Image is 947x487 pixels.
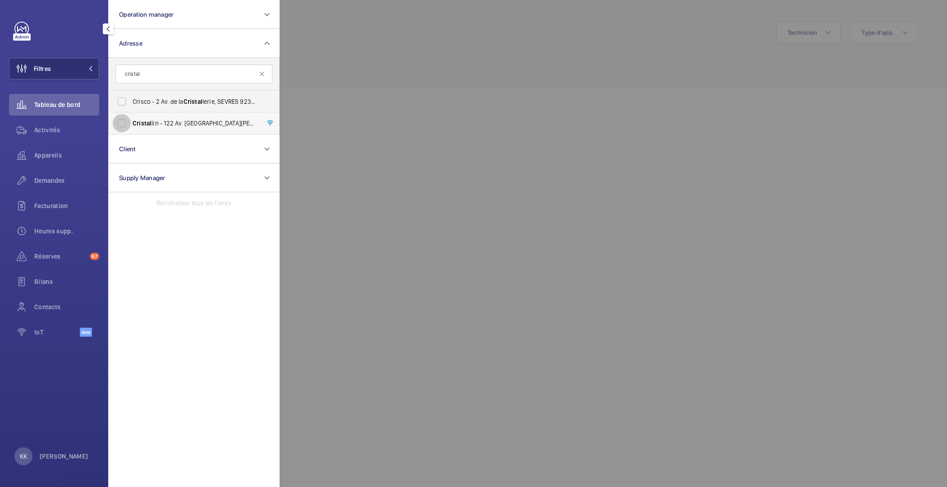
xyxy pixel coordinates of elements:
span: Contacts [34,302,99,311]
p: KK [20,452,27,461]
button: Filtres [9,58,99,79]
span: Tableau de bord [34,100,99,109]
span: Filtres [34,64,51,73]
span: Demandes [34,176,99,185]
span: Facturation [34,201,99,210]
span: Bilans [34,277,99,286]
span: Heures supp. [34,227,99,236]
span: 67 [90,253,99,260]
p: [PERSON_NAME] [40,452,88,461]
span: Réserves [34,252,86,261]
span: Beta [80,328,92,337]
span: IoT [34,328,80,337]
span: Appareils [34,151,99,160]
span: Activités [34,125,99,135]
